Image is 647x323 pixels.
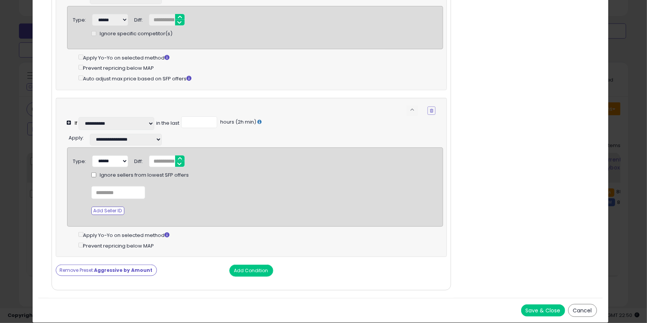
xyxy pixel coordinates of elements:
div: Type: [73,155,86,165]
span: hours (2h min) [219,118,256,125]
button: Cancel [568,304,597,317]
div: in the last [156,120,179,127]
strong: Aggressive by Amount [94,267,153,273]
div: Apply Yo-Yo on selected method [78,53,443,62]
div: Diff: [135,155,143,165]
span: Apply [69,134,83,141]
div: Apply Yo-Yo on selected method [78,230,443,239]
div: Prevent repricing below MAP [78,63,443,72]
div: Type: [73,14,86,24]
button: Add Seller ID [91,207,124,215]
span: Ignore sellers from lowest SFP offers [100,172,189,179]
span: Ignore specific competitor(s) [100,30,173,38]
button: Remove Preset: [56,265,157,276]
i: Remove Condition [430,108,433,113]
button: Save & Close [521,304,565,317]
div: : [69,132,84,142]
div: Auto adjust max price based on SFP offers [78,74,443,83]
div: Prevent repricing below MAP [78,241,443,250]
button: Add Condition [229,265,273,277]
div: Diff: [135,14,143,24]
span: keyboard_arrow_up [409,106,416,113]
